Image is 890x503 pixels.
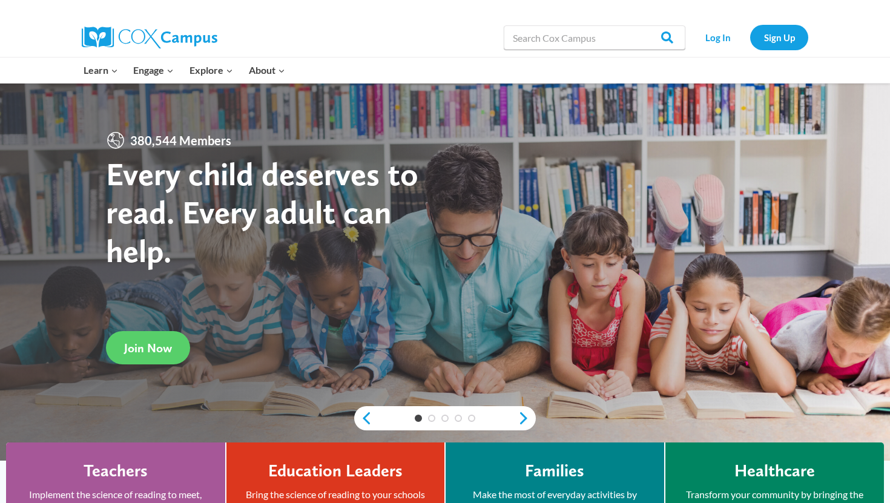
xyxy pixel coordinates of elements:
a: previous [354,411,372,426]
h4: Healthcare [734,461,815,481]
span: Learn [84,62,118,78]
a: 1 [415,415,422,422]
a: 3 [441,415,449,422]
a: next [518,411,536,426]
div: content slider buttons [354,406,536,430]
a: Sign Up [750,25,808,50]
a: 2 [428,415,435,422]
a: 4 [455,415,462,422]
span: Engage [133,62,174,78]
a: Log In [691,25,744,50]
h4: Teachers [84,461,148,481]
nav: Primary Navigation [76,58,292,83]
strong: Every child deserves to read. Every adult can help. [106,154,418,270]
nav: Secondary Navigation [691,25,808,50]
span: Explore [190,62,233,78]
a: 5 [468,415,475,422]
img: Cox Campus [82,27,217,48]
span: 380,544 Members [125,131,236,150]
h4: Families [525,461,584,481]
span: About [249,62,285,78]
a: Join Now [106,331,190,364]
span: Join Now [124,341,172,355]
h4: Education Leaders [268,461,403,481]
input: Search Cox Campus [504,25,685,50]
